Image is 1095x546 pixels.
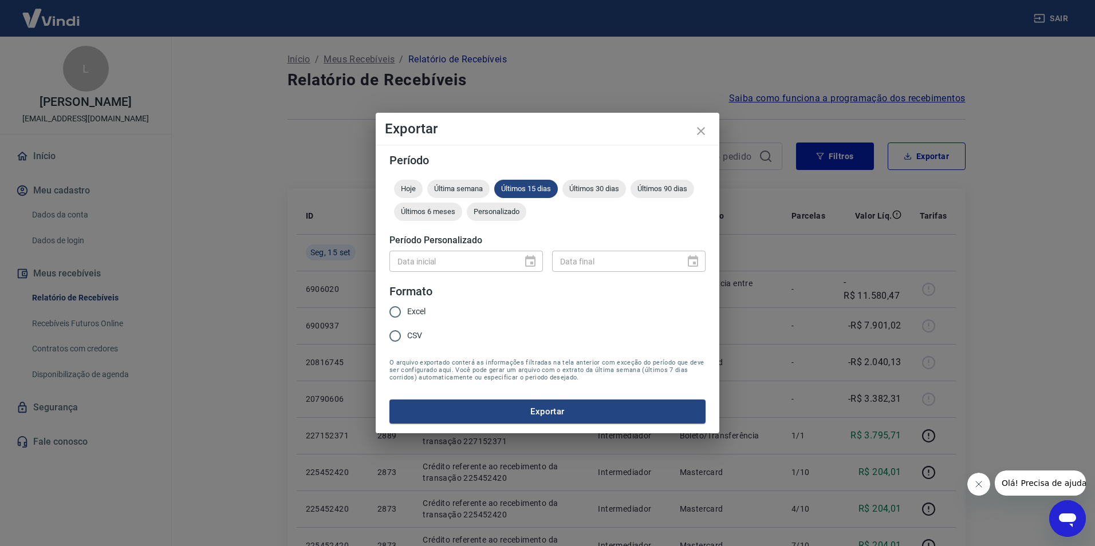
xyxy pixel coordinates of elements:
span: Excel [407,306,426,318]
div: Últimos 6 meses [394,203,462,221]
div: Últimos 90 dias [631,180,694,198]
span: Hoje [394,184,423,193]
iframe: Fechar mensagem [967,473,990,496]
button: close [687,117,715,145]
input: DD/MM/YYYY [389,251,514,272]
span: Última semana [427,184,490,193]
span: Últimos 90 dias [631,184,694,193]
button: Exportar [389,399,706,424]
div: Personalizado [467,203,526,221]
legend: Formato [389,283,432,300]
h4: Exportar [385,122,710,136]
span: CSV [407,330,422,342]
span: Últimos 30 dias [562,184,626,193]
span: Olá! Precisa de ajuda? [7,8,96,17]
span: Personalizado [467,207,526,216]
input: DD/MM/YYYY [552,251,677,272]
div: Últimos 15 dias [494,180,558,198]
span: Últimos 6 meses [394,207,462,216]
div: Últimos 30 dias [562,180,626,198]
iframe: Botão para abrir a janela de mensagens [1049,500,1086,537]
iframe: Mensagem da empresa [995,470,1086,496]
div: Última semana [427,180,490,198]
h5: Período Personalizado [389,235,706,246]
span: O arquivo exportado conterá as informações filtradas na tela anterior com exceção do período que ... [389,359,706,381]
span: Últimos 15 dias [494,184,558,193]
div: Hoje [394,180,423,198]
h5: Período [389,155,706,166]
